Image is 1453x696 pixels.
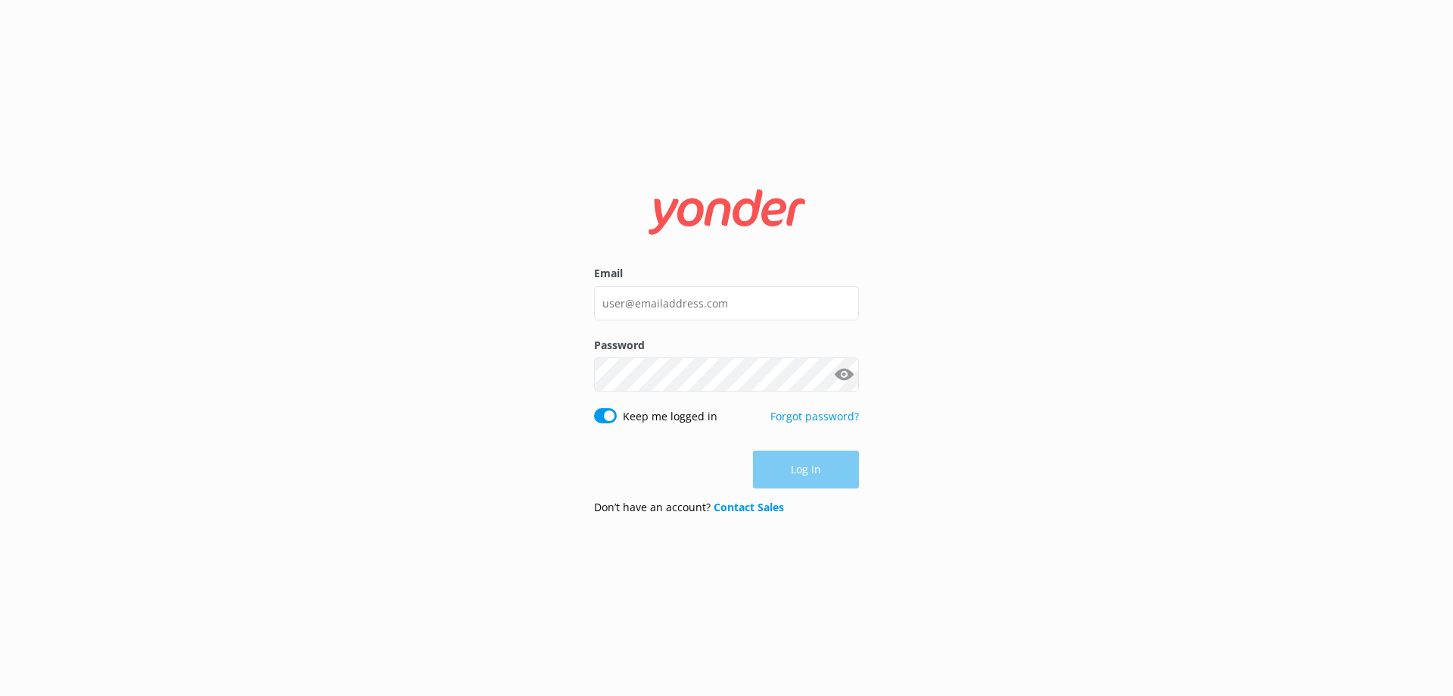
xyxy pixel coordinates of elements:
[829,360,859,390] button: Show password
[594,286,859,320] input: user@emailaddress.com
[594,499,784,516] p: Don’t have an account?
[714,500,784,514] a: Contact Sales
[594,337,859,354] label: Password
[594,265,859,282] label: Email
[623,408,717,425] label: Keep me logged in
[770,409,859,423] a: Forgot password?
